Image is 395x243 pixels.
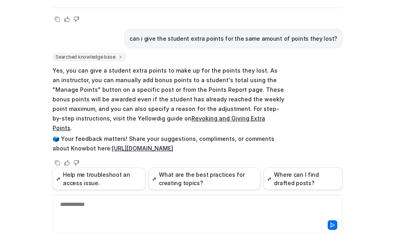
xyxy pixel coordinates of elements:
p: can i give the student extra points for the same amount of points they lost? [129,34,337,43]
a: Revoking and Giving Extra Points [53,115,265,131]
button: Where can I find drafted posts? [264,168,342,190]
span: Searched knowledge base [53,53,126,61]
button: Help me troubleshoot an access issue. [53,168,145,190]
p: Yes, you can give a student extra points to make up for the points they lost. As an instructor, y... [53,66,285,133]
a: [URL][DOMAIN_NAME] [112,145,173,152]
button: What are the best practices for creating topics? [149,168,260,190]
p: 🗳️ Your feedback matters! Share your suggestions, compliments, or comments about Knowbot here: [53,134,285,153]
